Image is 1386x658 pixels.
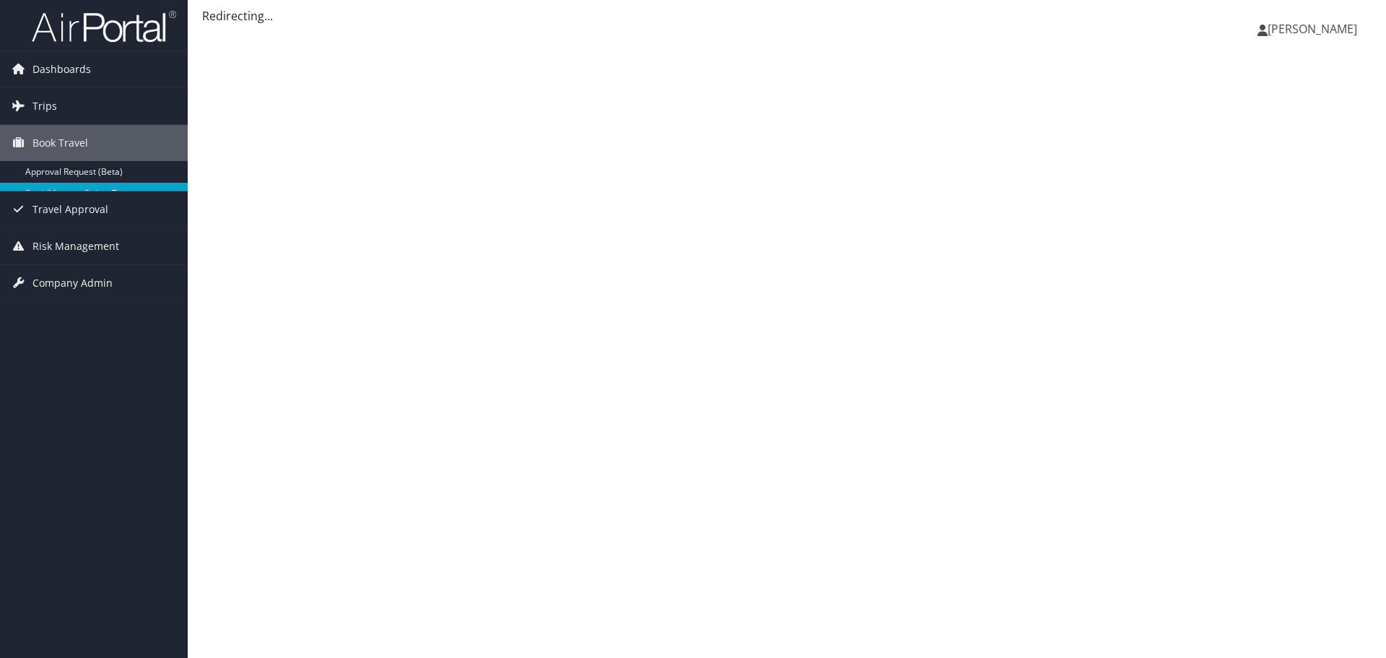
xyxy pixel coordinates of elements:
a: [PERSON_NAME] [1258,7,1372,51]
span: Dashboards [32,51,91,87]
span: Trips [32,88,57,124]
span: [PERSON_NAME] [1268,21,1357,37]
span: Company Admin [32,265,113,301]
span: Risk Management [32,228,119,264]
img: airportal-logo.png [32,9,176,43]
span: Travel Approval [32,191,108,228]
div: Redirecting... [202,7,1372,25]
span: Book Travel [32,125,88,161]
